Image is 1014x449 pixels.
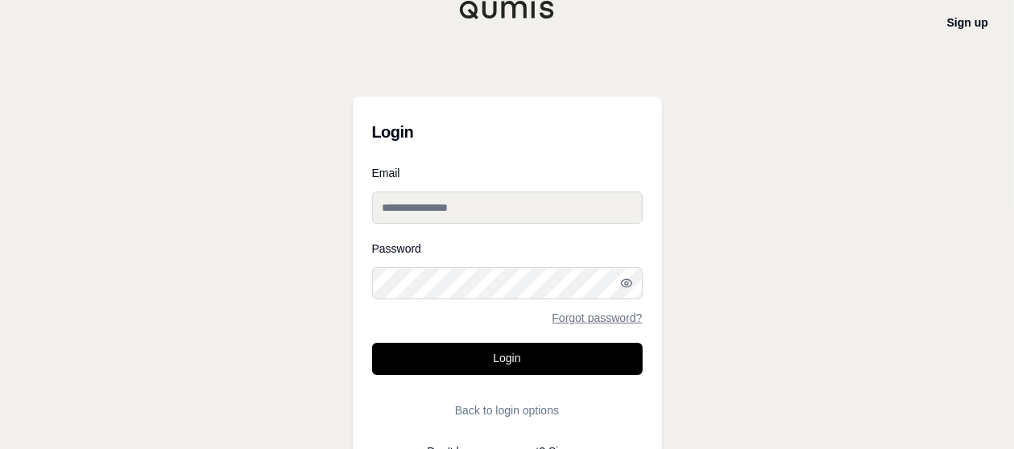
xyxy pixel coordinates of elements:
[372,343,643,375] button: Login
[947,16,988,29] a: Sign up
[372,167,643,179] label: Email
[372,116,643,148] h3: Login
[372,243,643,254] label: Password
[552,312,642,323] a: Forgot password?
[372,394,643,426] button: Back to login options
